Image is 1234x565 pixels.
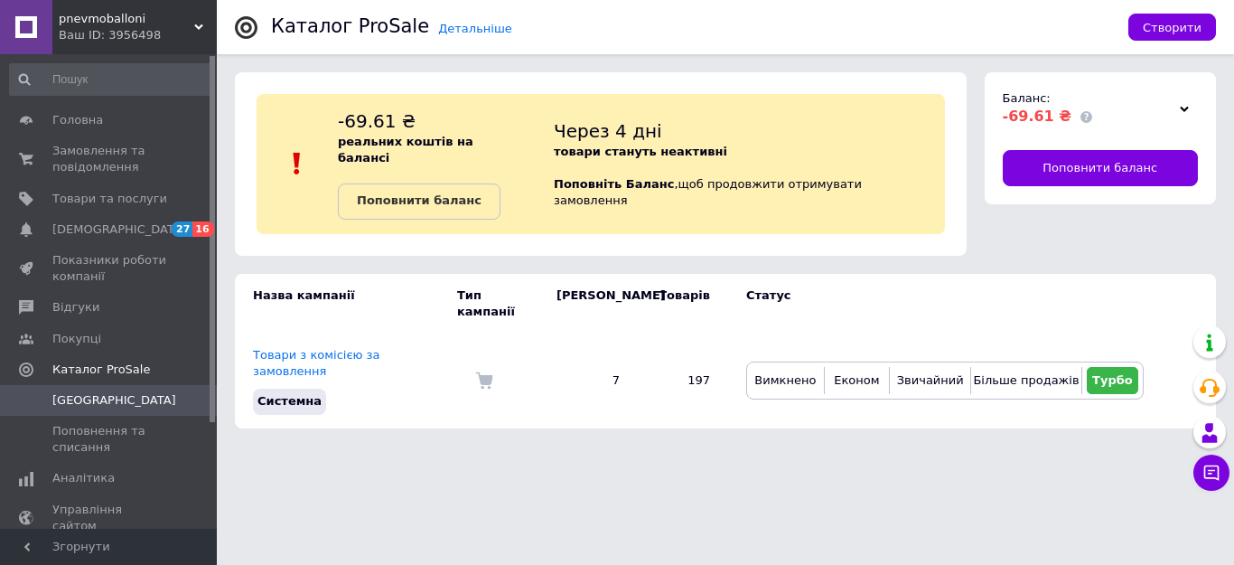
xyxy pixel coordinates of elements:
[52,252,167,285] span: Показники роботи компанії
[253,348,379,378] a: Товари з комісією за замовлення
[52,299,99,315] span: Відгуки
[271,17,429,36] div: Каталог ProSale
[829,367,884,394] button: Економ
[357,193,481,207] b: Поповнити баланс
[752,367,819,394] button: Вимкнено
[475,372,493,390] img: Комісія за замовлення
[284,150,311,177] img: :exclamation:
[52,191,167,207] span: Товари та послуги
[52,502,167,534] span: Управління сайтом
[338,110,416,132] span: -69.61 ₴
[538,334,638,428] td: 7
[338,135,473,165] b: реальних коштів на балансі
[834,373,879,387] span: Економ
[554,177,674,191] b: Поповніть Баланс
[52,143,167,175] span: Замовлення та повідомлення
[338,184,500,220] a: Поповнити баланс
[52,423,167,456] span: Поповнення та списання
[973,373,1079,387] span: Більше продажів
[554,145,727,158] b: товари стануть неактивні
[52,331,101,347] span: Покупці
[59,27,217,43] div: Ваш ID: 3956498
[1003,150,1199,186] a: Поповнити баланс
[52,112,103,128] span: Головна
[1003,108,1072,125] span: -69.61 ₴
[1003,91,1051,105] span: Баланс:
[9,63,213,96] input: Пошук
[1042,160,1157,176] span: Поповнити баланс
[894,367,966,394] button: Звичайний
[235,274,457,334] td: Назва кампанії
[1193,455,1229,491] button: Чат з покупцем
[257,394,322,408] span: Системна
[976,367,1076,394] button: Більше продажів
[1092,373,1133,387] span: Турбо
[728,274,1144,334] td: Статус
[438,22,512,35] a: Детальніше
[457,274,538,334] td: Тип кампанії
[554,108,944,220] div: , щоб продовжити отримувати замовлення
[59,11,194,27] span: pnevmoballoni
[52,392,176,409] span: [GEOGRAPHIC_DATA]
[538,274,638,334] td: [PERSON_NAME]
[1143,21,1201,34] span: Створити
[754,373,816,387] span: Вимкнено
[1087,367,1138,394] button: Турбо
[192,221,213,237] span: 16
[52,470,115,486] span: Аналітика
[897,373,964,387] span: Звичайний
[52,362,150,378] span: Каталог ProSale
[554,120,662,142] span: Через 4 дні
[172,221,192,237] span: 27
[1128,14,1216,41] button: Створити
[638,334,728,428] td: 197
[638,274,728,334] td: Товарів
[52,221,186,238] span: [DEMOGRAPHIC_DATA]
